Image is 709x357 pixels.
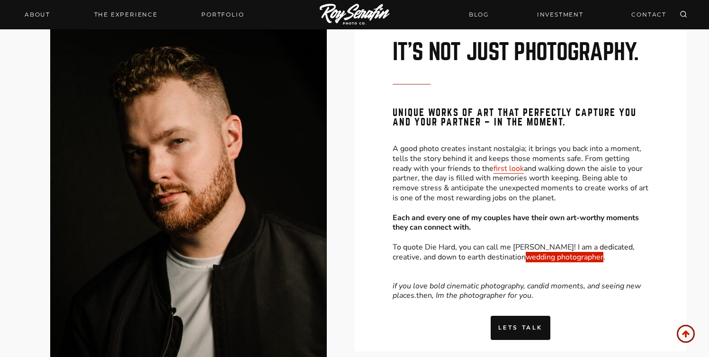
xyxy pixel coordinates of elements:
img: Logo of Roy Serafin Photo Co., featuring stylized text in white on a light background, representi... [320,4,390,26]
em: if you love bold cinematic photography, candid moments, and seeing new places. [393,281,641,301]
button: View Search Form [677,8,690,21]
strong: Each and every one of my couples have their own art-worthy moments they can connect with. [393,213,639,233]
a: first look [494,163,524,174]
a: INVESTMENT [531,6,589,23]
nav: Primary Navigation [19,8,250,21]
a: BLOG [463,6,494,23]
a: CONTACT [626,6,672,23]
p: A good photo creates instant nostalgia; it brings you back into a moment, tells the story behind ... [393,140,649,266]
h2: IT’S NOT JUST photography. [393,41,649,63]
a: Scroll to top [677,325,695,343]
p: then . [393,281,649,301]
em: , Im the photographer for you [432,290,531,301]
a: Portfolio [196,8,250,21]
a: About [19,8,56,21]
nav: Secondary Navigation [463,6,672,23]
h3: unique works of art that perfectly capture you and your partner – in the moment. [393,108,649,135]
a: THE EXPERIENCE [89,8,163,21]
span: lets talk [498,323,543,332]
a: wedding photographer [526,252,603,262]
a: lets talk [491,316,550,340]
